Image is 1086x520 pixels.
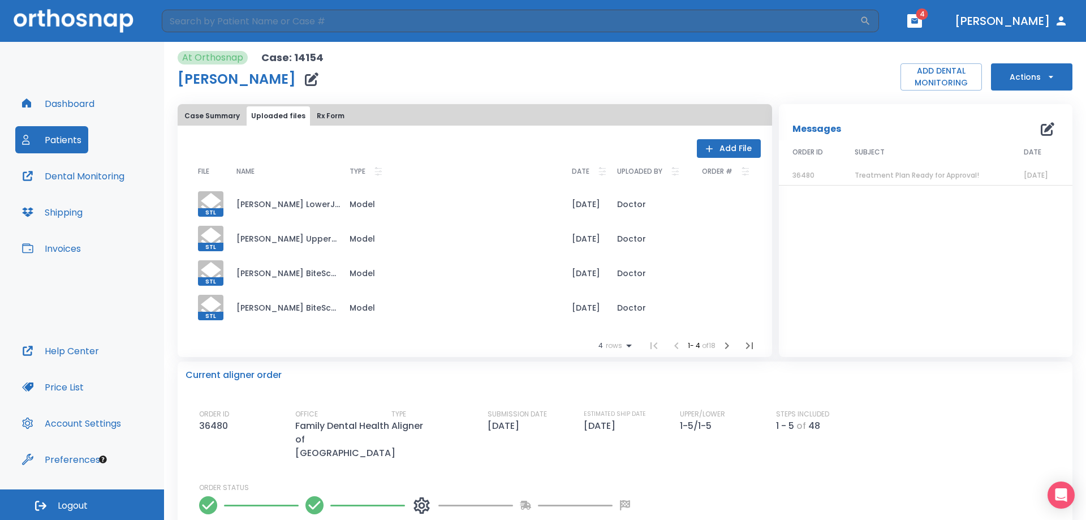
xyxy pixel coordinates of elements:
span: NAME [236,168,255,175]
span: SUBJECT [855,147,885,157]
td: Doctor [608,256,693,290]
p: [DATE] [584,419,620,433]
p: 1-5/1-5 [680,419,716,433]
button: Rx Form [312,106,349,126]
td: Doctor [608,187,693,221]
span: STL [198,277,223,286]
span: DATE [1024,147,1041,157]
td: [DATE] [563,290,608,325]
button: Uploaded files [247,106,310,126]
p: ESTIMATED SHIP DATE [584,409,646,419]
p: Family Dental Health of [GEOGRAPHIC_DATA] [295,419,400,460]
td: Model [341,187,563,221]
button: Shipping [15,199,89,226]
td: Model [341,221,563,256]
p: SUBMISSION DATE [488,409,547,419]
input: Search by Patient Name or Case # [162,10,860,32]
td: Model [341,290,563,325]
p: DATE [572,165,589,178]
div: tabs [180,106,770,126]
span: 4 [916,8,928,20]
p: UPPER/LOWER [680,409,725,419]
span: of 18 [702,341,716,350]
span: ORDER ID [792,147,823,157]
td: Doctor [608,290,693,325]
p: 1 - 5 [776,419,794,433]
span: 1 - 4 [688,341,702,350]
img: Orthosnap [14,9,133,32]
button: Invoices [15,235,88,262]
p: At Orthosnap [182,51,243,65]
span: Logout [58,500,88,512]
p: OFFICE [295,409,318,419]
p: Case: 14154 [261,51,324,65]
button: Dental Monitoring [15,162,131,190]
p: [DATE] [488,419,524,433]
p: TYPE [391,409,406,419]
td: Model [341,256,563,290]
p: UPLOADED BY [617,165,662,178]
p: ORDER ID [199,409,229,419]
button: Preferences [15,446,107,473]
button: Add File [697,139,761,158]
span: Treatment Plan Ready for Approval! [855,170,979,180]
h1: [PERSON_NAME] [178,72,296,86]
td: [DATE] [563,256,608,290]
td: [PERSON_NAME] UpperJawScan.stl_simplified.stl [227,221,341,256]
button: Dashboard [15,90,101,117]
p: Messages [792,122,841,136]
p: Aligner [391,419,428,433]
button: Price List [15,373,90,401]
button: Case Summary [180,106,244,126]
span: 36480 [792,170,815,180]
button: Account Settings [15,410,128,437]
button: Help Center [15,337,106,364]
span: [DATE] [1024,170,1048,180]
td: [PERSON_NAME] BiteScan.stl_simplified.stl [227,256,341,290]
td: [DATE] [563,187,608,221]
p: TYPE [350,165,365,178]
p: 36480 [199,419,232,433]
button: Patients [15,126,88,153]
td: [PERSON_NAME] LowerJawScan.stl_simplified.stl [227,187,341,221]
span: 4 [598,342,603,350]
p: STEPS INCLUDED [776,409,829,419]
span: rows [603,342,622,350]
p: Current aligner order [186,368,282,382]
td: Doctor [608,221,693,256]
span: STL [198,243,223,251]
button: ADD DENTAL MONITORING [900,63,982,91]
div: Open Intercom Messenger [1048,482,1075,509]
button: Actions [991,63,1072,91]
span: STL [198,208,223,217]
p: ORDER STATUS [199,483,1065,493]
td: [PERSON_NAME] BiteScan2.stl_simplified.stl [227,290,341,325]
p: ORDER # [702,165,732,178]
span: FILE [198,168,209,175]
span: STL [198,312,223,320]
p: 48 [808,419,820,433]
div: Tooltip anchor [98,454,108,465]
p: of [796,419,806,433]
td: [DATE] [563,221,608,256]
button: [PERSON_NAME] [950,11,1072,31]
